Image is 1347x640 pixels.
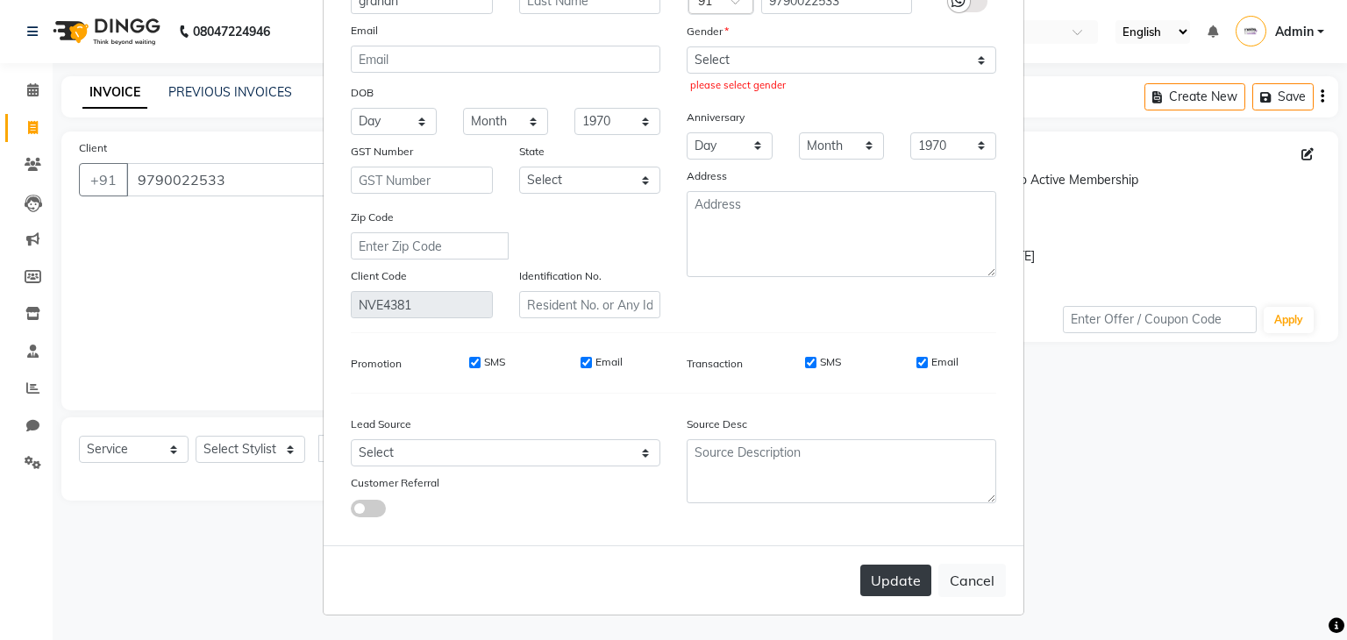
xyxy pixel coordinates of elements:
input: GST Number [351,167,493,194]
label: Lead Source [351,416,411,432]
label: Email [931,354,959,370]
button: Cancel [938,564,1006,597]
label: Source Desc [687,416,747,432]
label: Anniversary [687,110,745,125]
div: please select gender [690,78,992,93]
label: Email [595,354,623,370]
button: Update [860,565,931,596]
input: Email [351,46,660,73]
label: State [519,144,545,160]
label: Promotion [351,356,402,372]
input: Enter Zip Code [351,232,509,260]
label: Customer Referral [351,475,439,491]
label: Address [687,168,727,184]
label: Client Code [351,268,407,284]
label: DOB [351,85,374,101]
label: GST Number [351,144,413,160]
label: Zip Code [351,210,394,225]
label: Identification No. [519,268,602,284]
label: Transaction [687,356,743,372]
label: Gender [687,24,729,39]
input: Client Code [351,291,493,318]
label: SMS [484,354,505,370]
label: SMS [820,354,841,370]
label: Email [351,23,378,39]
input: Resident No. or Any Id [519,291,661,318]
